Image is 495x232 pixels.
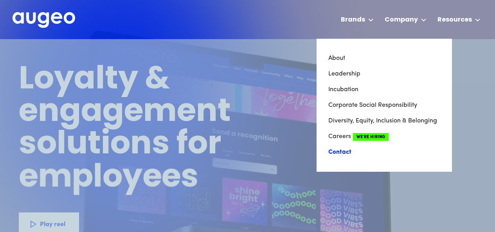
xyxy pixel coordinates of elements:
[328,113,440,129] a: Diversity, Equity, Inclusion & Belonging
[328,82,440,97] a: Incubation
[317,39,452,172] nav: Company
[437,15,472,25] div: Resources
[13,12,75,29] a: home
[341,15,365,25] div: Brands
[328,50,440,66] a: About
[13,12,75,28] img: Augeo's full logo in white.
[353,133,389,141] span: We're Hiring
[328,129,440,144] a: CareersWe're Hiring
[385,15,418,25] div: Company
[328,97,440,113] a: Corporate Social Responsibility
[328,66,440,82] a: Leadership
[328,144,440,160] a: Contact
